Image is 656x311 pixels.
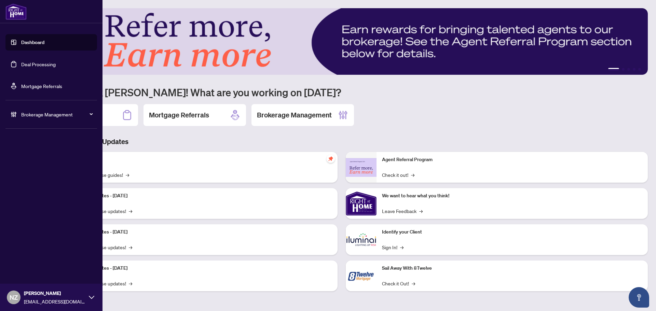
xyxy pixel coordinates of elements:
span: → [129,207,132,215]
h1: Welcome back [PERSON_NAME]! What are you working on [DATE]? [36,86,648,99]
span: Brokerage Management [21,111,92,118]
a: Check it Out!→ [382,280,415,287]
button: 5 [638,68,641,71]
img: logo [5,3,27,20]
a: Sign In!→ [382,243,404,251]
p: Platform Updates - [DATE] [72,192,332,200]
span: → [419,207,423,215]
button: 4 [633,68,635,71]
span: → [129,280,132,287]
span: NZ [10,293,18,302]
p: Platform Updates - [DATE] [72,265,332,272]
a: Mortgage Referrals [21,83,62,89]
img: Agent Referral Program [346,158,377,177]
button: 1 [608,68,619,71]
p: Identify your Client [382,228,642,236]
p: Self-Help [72,156,332,164]
p: We want to hear what you think! [382,192,642,200]
span: [PERSON_NAME] [24,289,85,297]
h3: Brokerage & Industry Updates [36,137,648,146]
span: → [129,243,132,251]
span: pushpin [327,155,335,163]
h2: Mortgage Referrals [149,110,209,120]
p: Sail Away With 8Twelve [382,265,642,272]
span: [EMAIL_ADDRESS][DOMAIN_NAME] [24,298,85,305]
button: 3 [627,68,630,71]
img: Identify your Client [346,224,377,255]
h2: Brokerage Management [257,110,332,120]
img: Sail Away With 8Twelve [346,260,377,291]
a: Dashboard [21,39,44,45]
img: Slide 0 [36,8,648,75]
span: → [411,171,414,179]
button: 2 [622,68,625,71]
p: Agent Referral Program [382,156,642,164]
span: → [400,243,404,251]
a: Check it out!→ [382,171,414,179]
p: Platform Updates - [DATE] [72,228,332,236]
button: Open asap [629,287,649,308]
a: Deal Processing [21,61,56,67]
span: → [126,171,129,179]
a: Leave Feedback→ [382,207,423,215]
span: → [412,280,415,287]
img: We want to hear what you think! [346,188,377,219]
